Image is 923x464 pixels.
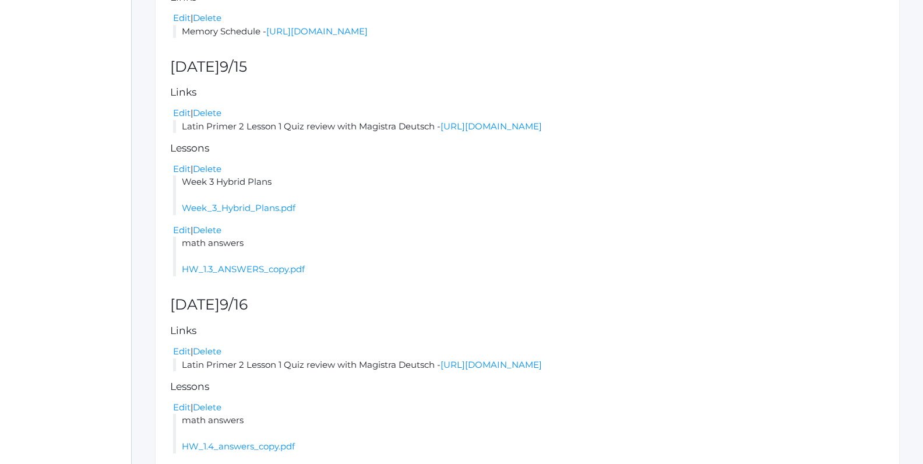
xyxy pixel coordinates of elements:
[173,224,885,237] div: |
[173,345,885,358] div: |
[193,12,221,23] a: Delete
[193,163,221,174] a: Delete
[173,224,191,235] a: Edit
[266,26,368,37] a: [URL][DOMAIN_NAME]
[173,401,885,414] div: |
[173,25,885,38] li: Memory Schedule -
[170,143,885,154] h5: Lessons
[170,381,885,392] h5: Lessons
[220,58,247,75] span: 9/15
[170,297,885,313] h2: [DATE]
[441,121,542,132] a: [URL][DOMAIN_NAME]
[173,346,191,357] a: Edit
[182,202,295,213] a: Week_3_Hybrid_Plans.pdf
[170,59,885,75] h2: [DATE]
[173,12,191,23] a: Edit
[173,414,885,454] li: math answers
[193,107,221,118] a: Delete
[173,12,885,25] div: |
[170,325,885,336] h5: Links
[193,224,221,235] a: Delete
[170,87,885,98] h5: Links
[173,107,191,118] a: Edit
[173,358,885,372] li: Latin Primer 2 Lesson 1 Quiz review with Magistra Deutsch -
[173,163,191,174] a: Edit
[173,120,885,133] li: Latin Primer 2 Lesson 1 Quiz review with Magistra Deutsch -
[441,359,542,370] a: [URL][DOMAIN_NAME]
[193,402,221,413] a: Delete
[173,175,885,215] li: Week 3 Hybrid Plans
[193,346,221,357] a: Delete
[173,107,885,120] div: |
[173,163,885,176] div: |
[173,237,885,276] li: math answers
[173,402,191,413] a: Edit
[220,296,248,313] span: 9/16
[182,441,295,452] a: HW_1.4_answers_copy.pdf
[182,263,305,275] a: HW_1.3_ANSWERS_copy.pdf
